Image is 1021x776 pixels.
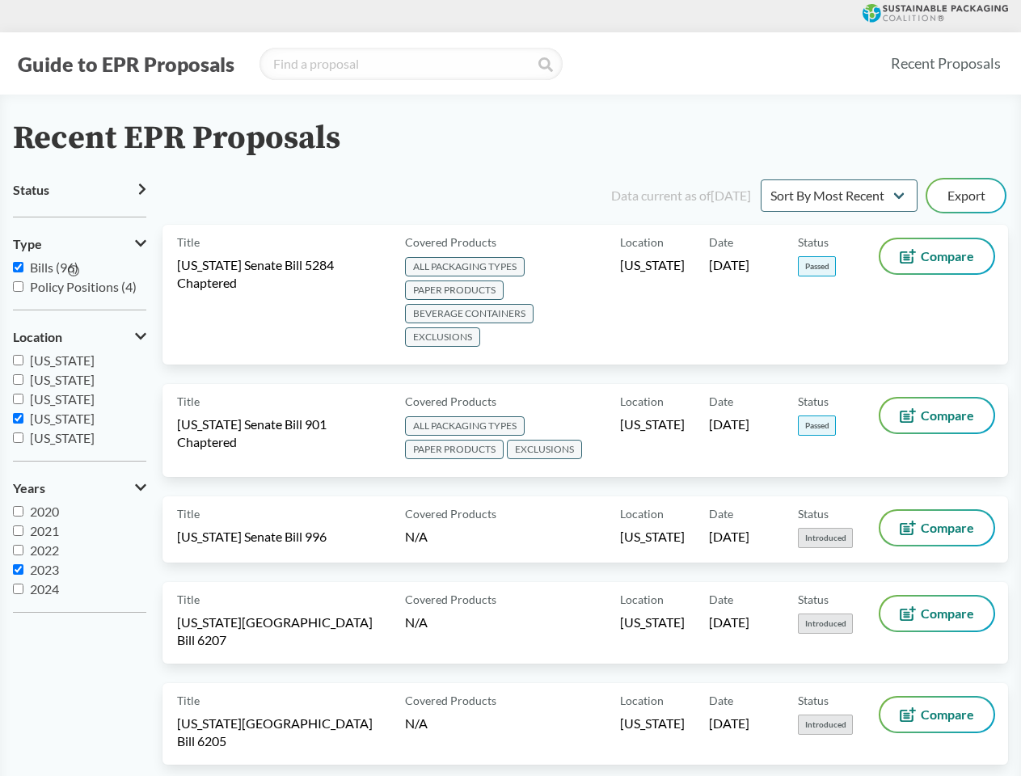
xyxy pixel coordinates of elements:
[620,715,685,732] span: [US_STATE]
[177,528,327,546] span: [US_STATE] Senate Bill 996
[405,234,496,251] span: Covered Products
[405,614,428,630] span: N/A
[30,504,59,519] span: 2020
[620,505,664,522] span: Location
[880,511,994,545] button: Compare
[798,614,853,634] span: Introduced
[405,529,428,544] span: N/A
[611,186,751,205] div: Data current as of [DATE]
[30,279,137,294] span: Policy Positions (4)
[798,415,836,436] span: Passed
[798,393,829,410] span: Status
[405,416,525,436] span: ALL PACKAGING TYPES
[709,393,733,410] span: Date
[30,352,95,368] span: [US_STATE]
[880,597,994,630] button: Compare
[405,327,480,347] span: EXCLUSIONS
[798,234,829,251] span: Status
[13,51,239,77] button: Guide to EPR Proposals
[620,415,685,433] span: [US_STATE]
[709,591,733,608] span: Date
[30,562,59,577] span: 2023
[13,262,23,272] input: Bills (96)
[798,715,853,735] span: Introduced
[30,411,95,426] span: [US_STATE]
[620,256,685,274] span: [US_STATE]
[921,250,974,263] span: Compare
[709,692,733,709] span: Date
[177,715,386,750] span: [US_STATE][GEOGRAPHIC_DATA] Bill 6205
[405,393,496,410] span: Covered Products
[709,415,749,433] span: [DATE]
[30,581,59,597] span: 2024
[13,413,23,424] input: [US_STATE]
[13,564,23,575] input: 2023
[13,474,146,502] button: Years
[177,614,386,649] span: [US_STATE][GEOGRAPHIC_DATA] Bill 6207
[620,528,685,546] span: [US_STATE]
[13,230,146,258] button: Type
[927,179,1005,212] button: Export
[177,234,200,251] span: Title
[13,394,23,404] input: [US_STATE]
[13,183,49,197] span: Status
[405,505,496,522] span: Covered Products
[880,698,994,732] button: Compare
[13,120,340,157] h2: Recent EPR Proposals
[921,409,974,422] span: Compare
[13,481,45,496] span: Years
[13,525,23,536] input: 2021
[13,176,146,204] button: Status
[921,708,974,721] span: Compare
[405,591,496,608] span: Covered Products
[798,528,853,548] span: Introduced
[880,239,994,273] button: Compare
[405,304,534,323] span: BEVERAGE CONTAINERS
[13,330,62,344] span: Location
[177,692,200,709] span: Title
[405,280,504,300] span: PAPER PRODUCTS
[709,256,749,274] span: [DATE]
[13,237,42,251] span: Type
[405,692,496,709] span: Covered Products
[884,45,1008,82] a: Recent Proposals
[405,715,428,731] span: N/A
[620,591,664,608] span: Location
[405,257,525,276] span: ALL PACKAGING TYPES
[13,355,23,365] input: [US_STATE]
[798,505,829,522] span: Status
[30,542,59,558] span: 2022
[177,256,386,292] span: [US_STATE] Senate Bill 5284 Chaptered
[620,614,685,631] span: [US_STATE]
[13,374,23,385] input: [US_STATE]
[709,528,749,546] span: [DATE]
[259,48,563,80] input: Find a proposal
[921,521,974,534] span: Compare
[620,234,664,251] span: Location
[798,591,829,608] span: Status
[13,281,23,292] input: Policy Positions (4)
[709,505,733,522] span: Date
[30,523,59,538] span: 2021
[13,545,23,555] input: 2022
[13,323,146,351] button: Location
[405,440,504,459] span: PAPER PRODUCTS
[709,614,749,631] span: [DATE]
[620,692,664,709] span: Location
[177,393,200,410] span: Title
[177,415,386,451] span: [US_STATE] Senate Bill 901 Chaptered
[13,506,23,517] input: 2020
[30,391,95,407] span: [US_STATE]
[709,234,733,251] span: Date
[620,393,664,410] span: Location
[30,372,95,387] span: [US_STATE]
[30,259,78,275] span: Bills (96)
[921,607,974,620] span: Compare
[30,430,95,445] span: [US_STATE]
[880,399,994,432] button: Compare
[507,440,582,459] span: EXCLUSIONS
[13,432,23,443] input: [US_STATE]
[798,256,836,276] span: Passed
[13,584,23,594] input: 2024
[798,692,829,709] span: Status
